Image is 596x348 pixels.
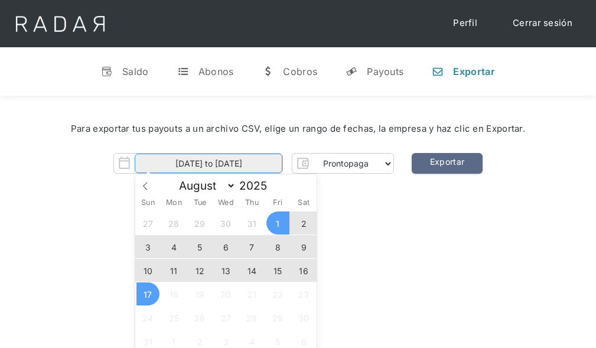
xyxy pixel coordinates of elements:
[162,282,185,305] span: August 18, 2025
[283,66,317,77] div: Cobros
[266,212,289,235] span: August 1, 2025
[453,66,494,77] div: Exportar
[136,282,159,305] span: August 17, 2025
[292,259,315,282] span: August 16, 2025
[501,12,584,35] a: Cerrar sesión
[240,259,263,282] span: August 14, 2025
[265,199,291,207] span: Fri
[113,153,394,174] form: Form
[266,282,289,305] span: August 22, 2025
[188,282,211,305] span: August 19, 2025
[214,306,237,329] span: August 27, 2025
[292,212,315,235] span: August 2, 2025
[262,66,273,77] div: w
[266,259,289,282] span: August 15, 2025
[161,199,187,207] span: Mon
[188,212,211,235] span: July 29, 2025
[177,66,189,77] div: t
[188,259,211,282] span: August 12, 2025
[412,153,483,174] a: Exportar
[162,235,185,258] span: August 4, 2025
[122,66,149,77] div: Saldo
[136,235,159,258] span: August 3, 2025
[35,122,561,136] div: Para exportar tus payouts a un archivo CSV, elige un rango de fechas, la empresa y haz clic en Ex...
[240,235,263,258] span: August 7, 2025
[291,199,317,207] span: Sat
[236,179,278,193] input: Year
[367,66,403,77] div: Payouts
[239,199,265,207] span: Thu
[432,66,444,77] div: n
[240,306,263,329] span: August 28, 2025
[214,235,237,258] span: August 6, 2025
[266,235,289,258] span: August 8, 2025
[266,306,289,329] span: August 29, 2025
[136,259,159,282] span: August 10, 2025
[135,199,161,207] span: Sun
[188,235,211,258] span: August 5, 2025
[240,282,263,305] span: August 21, 2025
[292,235,315,258] span: August 9, 2025
[346,66,357,77] div: y
[101,66,113,77] div: v
[136,212,159,235] span: July 27, 2025
[213,199,239,207] span: Wed
[214,282,237,305] span: August 20, 2025
[198,66,234,77] div: Abonos
[136,306,159,329] span: August 24, 2025
[173,178,236,193] select: Month
[441,12,489,35] a: Perfil
[162,306,185,329] span: August 25, 2025
[240,212,263,235] span: July 31, 2025
[188,306,211,329] span: August 26, 2025
[214,259,237,282] span: August 13, 2025
[162,259,185,282] span: August 11, 2025
[162,212,185,235] span: July 28, 2025
[292,282,315,305] span: August 23, 2025
[292,306,315,329] span: August 30, 2025
[214,212,237,235] span: July 30, 2025
[187,199,213,207] span: Tue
